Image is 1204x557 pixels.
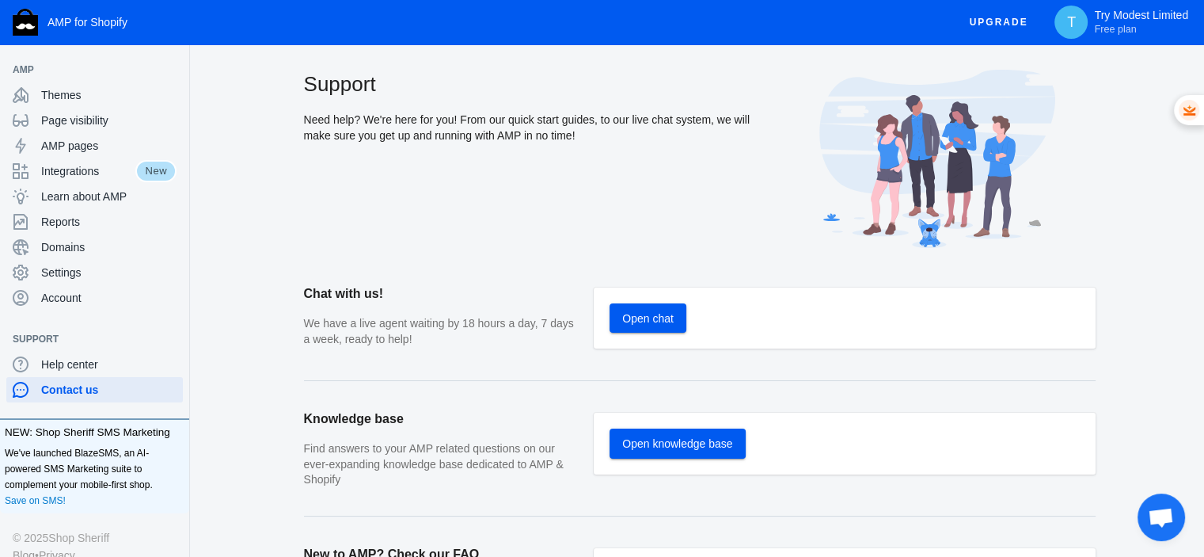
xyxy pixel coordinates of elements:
[13,62,161,78] span: AMP
[161,336,186,342] button: Add a sales channel
[1094,9,1188,36] p: Try Modest Limited
[1138,494,1185,541] div: Open chat
[47,16,127,29] span: AMP for Shopify
[6,260,183,285] a: Settings
[622,312,674,325] span: Open chat
[6,158,183,184] a: IntegrationsNew
[304,413,579,441] h2: Knowledge base
[6,377,183,402] a: Contact us
[41,189,177,204] span: Learn about AMP
[41,290,177,306] span: Account
[6,133,183,158] a: AMP pages
[41,214,177,230] span: Reports
[41,357,177,372] span: Help center
[610,303,686,333] button: Open chat
[304,441,579,488] p: Find answers to your AMP related questions on our ever-expanding knowledge base dedicated to AMP ...
[1094,23,1136,36] span: Free plan
[6,108,183,133] a: Page visibility
[6,285,183,311] a: Account
[304,70,779,98] h2: Support
[956,8,1040,37] button: Upgrade
[161,67,186,73] button: Add a sales channel
[304,316,579,347] p: We have a live agent waiting by 18 hours a day, 7 days a week, ready to help!
[969,8,1027,36] span: Upgrade
[13,529,177,547] div: © 2025
[41,382,177,398] span: Contact us
[5,493,66,509] a: Save on SMS!
[135,160,177,182] span: New
[6,82,183,108] a: Themes
[6,235,183,260] a: Domains
[41,87,177,103] span: Themes
[6,184,183,209] a: Learn about AMP
[48,529,109,547] a: Shop Sheriff
[13,9,38,36] img: Shop Sheriff Logo
[41,239,177,255] span: Domains
[304,70,779,264] div: Need help? We're here for you! From our quick start guides, to our live chat system, we will make...
[6,209,183,235] a: Reports
[1063,14,1079,30] span: T
[13,331,161,347] span: Support
[304,288,579,316] h2: Chat with us!
[622,438,732,451] span: Open knowledge base
[41,138,177,154] span: AMP pages
[41,163,135,179] span: Integrations
[41,113,177,128] span: Page visibility
[41,265,177,280] span: Settings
